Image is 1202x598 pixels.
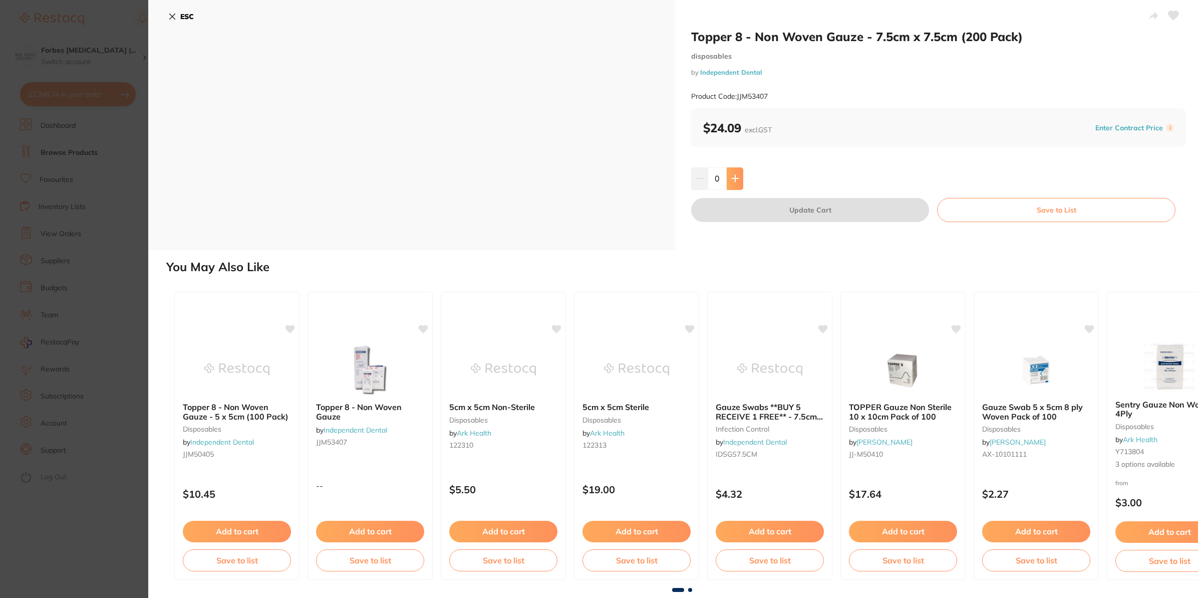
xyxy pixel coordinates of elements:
img: Topper 8 - Non Woven Gauze - 5 x 5cm (100 Pack) [204,344,269,394]
b: 5cm x 5cm Non-Sterile [449,403,557,412]
small: infection control [716,425,824,433]
b: 5cm x 5cm Sterile [582,403,691,412]
button: Save to list [316,549,424,571]
button: Update Cart [691,198,929,222]
img: Gauze Swabs **BUY 5 RECEIVE 1 FREE** - 7.5cm x 7.5cm (3” x 3”) [737,344,802,394]
button: Save to list [582,549,691,571]
p: $10.45 [183,488,291,500]
img: Gauze Swab 5 x 5cm 8 ply Woven Pack of 100 [1004,344,1069,394]
small: 122310 [449,441,557,449]
a: Independent Dental [190,438,254,447]
img: 5cm x 5cm Sterile [604,344,669,394]
a: Ark Health [1123,435,1157,444]
span: from [1115,479,1128,487]
small: IDSGS7.5CM [716,450,824,458]
img: Topper 8 - Non Woven Gauze [338,344,403,394]
a: Ark Health [457,429,491,438]
button: Save to list [982,549,1090,571]
button: Add to cart [183,521,291,542]
a: Independent Dental [324,426,387,435]
button: Add to cart [849,521,957,542]
small: Product Code: JJM53407 [691,92,768,101]
h2: Topper 8 - Non Woven Gauze - 7.5cm x 7.5cm (200 Pack) [691,29,1186,44]
b: $24.09 [703,120,772,135]
div: -- [308,481,432,490]
span: by [183,438,254,447]
b: Topper 8 - Non Woven Gauze [316,403,424,421]
p: $2.27 [982,488,1090,500]
a: [PERSON_NAME] [856,438,913,447]
img: TOPPER Gauze Non Sterile 10 x 10cm Pack of 100 [870,344,936,394]
a: Ark Health [590,429,625,438]
small: 122313 [582,441,691,449]
small: disposables [982,425,1090,433]
button: Enter Contract Price [1092,123,1166,133]
p: $17.64 [849,488,957,500]
h2: You May Also Like [166,260,1198,274]
button: Save to list [849,549,957,571]
p: $4.32 [716,488,824,500]
label: i [1166,124,1174,132]
small: JJM53407 [316,438,424,446]
small: by [691,69,1186,76]
button: Add to cart [316,521,424,542]
button: Save to list [449,549,557,571]
span: by [982,438,1046,447]
small: disposables [582,416,691,424]
small: AX-10101111 [982,450,1090,458]
button: Add to cart [449,521,557,542]
p: $19.00 [582,484,691,495]
span: by [316,426,387,435]
small: disposables [849,425,957,433]
b: Gauze Swabs **BUY 5 RECEIVE 1 FREE** - 7.5cm x 7.5cm (3” x 3”) [716,403,824,421]
img: Sentry Gauze Non Woven 4Ply [1137,342,1202,392]
b: ESC [180,12,194,21]
small: JJM50405 [183,450,291,458]
b: Topper 8 - Non Woven Gauze - 5 x 5cm (100 Pack) [183,403,291,421]
small: disposables [449,416,557,424]
span: by [582,429,625,438]
span: excl. GST [745,125,772,134]
button: ESC [168,8,194,25]
small: JJ-M50410 [849,450,957,458]
button: Add to cart [982,521,1090,542]
span: by [449,429,491,438]
span: by [716,438,787,447]
a: [PERSON_NAME] [990,438,1046,447]
button: Save to List [937,198,1175,222]
a: Independent Dental [723,438,787,447]
b: TOPPER Gauze Non Sterile 10 x 10cm Pack of 100 [849,403,957,421]
p: $5.50 [449,484,557,495]
button: Add to cart [582,521,691,542]
button: Save to list [716,549,824,571]
small: disposables [183,425,291,433]
button: Add to cart [716,521,824,542]
small: disposables [691,52,1186,61]
b: Gauze Swab 5 x 5cm 8 ply Woven Pack of 100 [982,403,1090,421]
img: 5cm x 5cm Non-Sterile [471,344,536,394]
a: Independent Dental [700,68,762,76]
span: by [1115,435,1157,444]
span: by [849,438,913,447]
button: Save to list [183,549,291,571]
